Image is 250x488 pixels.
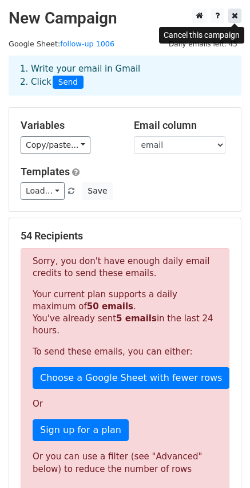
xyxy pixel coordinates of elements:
a: Choose a Google Sheet with fewer rows [33,367,229,389]
p: Sorry, you don't have enough daily email credits to send these emails. [33,255,217,280]
h5: 54 Recipients [21,230,229,242]
small: Google Sheet: [9,40,114,48]
a: Copy/paste... [21,136,90,154]
div: Cancel this campaign [159,27,244,44]
button: Save [82,182,112,200]
p: Or [33,398,217,410]
p: Your current plan supports a daily maximum of . You've already sent in the last 24 hours. [33,289,217,337]
a: Sign up for a plan [33,419,129,441]
a: Daily emails left: 45 [165,40,241,48]
iframe: Chat Widget [193,433,250,488]
a: Load... [21,182,65,200]
a: Templates [21,166,70,178]
div: 1. Write your email in Gmail 2. Click [11,62,239,89]
p: To send these emails, you can either: [33,346,217,358]
strong: 50 emails [87,301,133,312]
h2: New Campaign [9,9,241,28]
div: Or you can use a filter (see "Advanced" below) to reduce the number of rows [33,450,217,476]
strong: 5 emails [116,313,157,324]
h5: Email column [134,119,230,132]
span: Send [53,76,84,89]
a: follow-up 1006 [60,40,114,48]
h5: Variables [21,119,117,132]
div: 聊天小组件 [193,433,250,488]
